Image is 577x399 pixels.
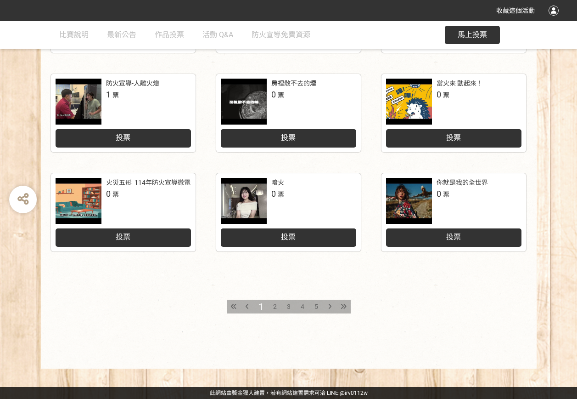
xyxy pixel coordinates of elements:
a: 暗火0票投票 [216,173,361,251]
span: 收藏這個活動 [496,7,535,14]
span: 比賽說明 [59,30,89,39]
a: @irv0112w [340,390,368,396]
div: 防火宣導-人離火熄 [106,79,159,88]
span: 0 [106,189,111,199]
span: 3 [287,303,291,310]
span: 5 [314,303,318,310]
a: 此網站由獎金獵人建置，若有網站建置需求 [210,390,314,396]
a: 防火宣導-人離火熄1票投票 [51,74,196,152]
span: 最新公告 [107,30,136,39]
span: 投票 [116,233,130,241]
span: 0 [437,90,441,99]
span: 0 [271,189,276,199]
a: 房裡散不去的煙0票投票 [216,74,361,152]
span: 投票 [116,133,130,142]
span: 投票 [446,133,461,142]
a: 活動 Q&A [202,21,233,49]
span: 4 [301,303,304,310]
a: 比賽說明 [59,21,89,49]
span: 票 [278,91,284,99]
a: 火災五形_114年防火宣導微電影徵選競賽0票投票 [51,173,196,251]
span: 作品投票 [155,30,184,39]
span: 活動 Q&A [202,30,233,39]
span: 馬上投票 [458,30,487,39]
span: 票 [112,91,119,99]
span: 可洽 LINE: [210,390,368,396]
span: 1 [106,90,111,99]
span: 0 [437,189,441,199]
a: 最新公告 [107,21,136,49]
a: 作品投票 [155,21,184,49]
span: 1 [258,301,263,312]
span: 投票 [446,233,461,241]
div: 房裡散不去的煙 [271,79,316,88]
div: 當火來 動起來！ [437,79,483,88]
div: 暗火 [271,178,284,188]
span: 票 [112,191,119,198]
a: 防火宣導免費資源 [252,21,310,49]
a: 當火來 動起來！0票投票 [381,74,526,152]
div: 你就是我的全世界 [437,178,488,188]
a: 你就是我的全世界0票投票 [381,173,526,251]
span: 2 [273,303,277,310]
span: 防火宣導免費資源 [252,30,310,39]
span: 票 [278,191,284,198]
span: 票 [443,191,449,198]
span: 投票 [281,233,296,241]
span: 投票 [281,133,296,142]
div: 火災五形_114年防火宣導微電影徵選競賽 [106,178,223,188]
button: 馬上投票 [445,26,500,44]
span: 票 [443,91,449,99]
span: 0 [271,90,276,99]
